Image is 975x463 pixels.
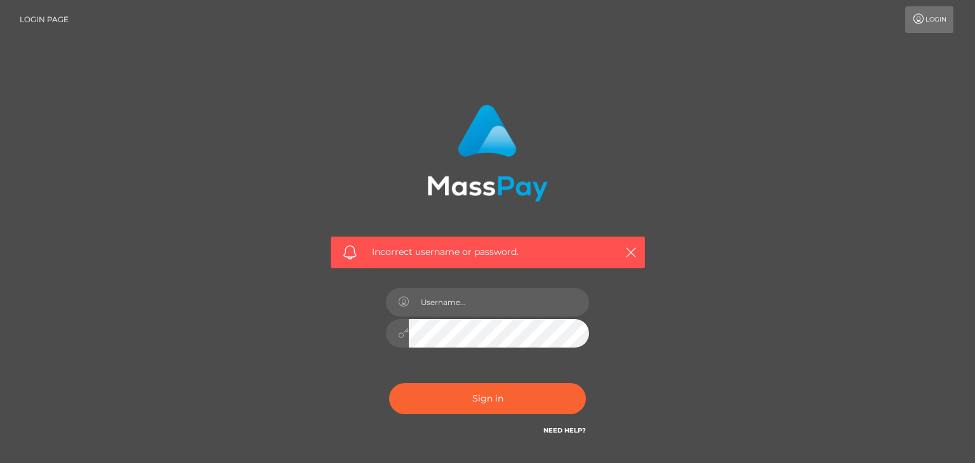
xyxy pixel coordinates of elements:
[543,426,586,434] a: Need Help?
[905,6,953,33] a: Login
[20,6,69,33] a: Login Page
[427,105,548,202] img: MassPay Login
[372,245,604,259] span: Incorrect username or password.
[409,288,589,316] input: Username...
[389,383,586,414] button: Sign in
